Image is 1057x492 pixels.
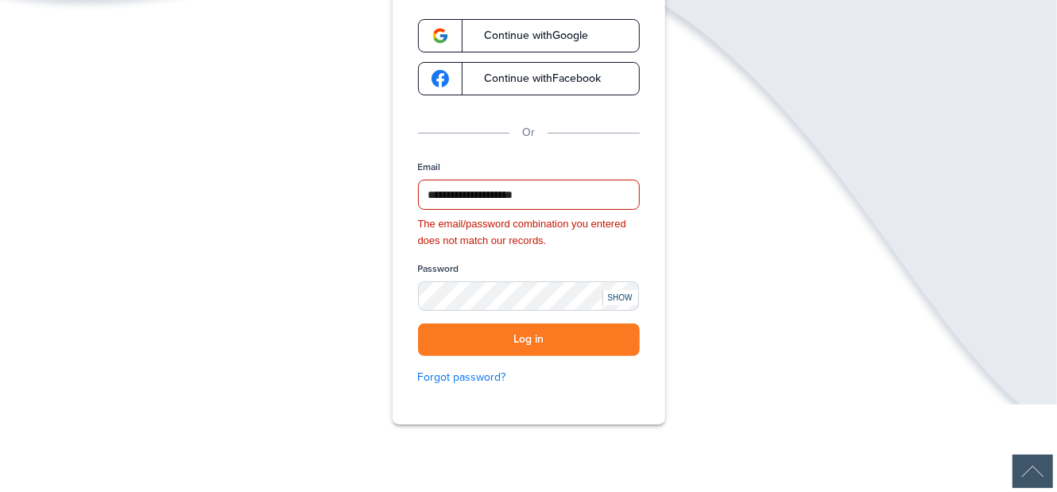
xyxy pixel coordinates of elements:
label: Email [418,161,441,174]
a: google-logoContinue withGoogle [418,19,640,52]
button: Log in [418,323,640,356]
img: Back to Top [1012,455,1053,488]
img: google-logo [432,70,449,87]
div: The email/password combination you entered does not match our records. [418,216,640,250]
div: Scroll Back to Top [1012,455,1053,488]
p: Or [522,124,535,141]
span: Continue with Google [469,30,589,41]
span: Continue with Facebook [469,73,602,84]
img: google-logo [432,27,449,45]
a: google-logoContinue withFacebook [418,62,640,95]
input: Password [418,281,640,312]
input: Email [418,180,640,210]
label: Password [418,262,459,276]
div: SHOW [602,290,637,305]
a: Forgot password? [418,369,640,386]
